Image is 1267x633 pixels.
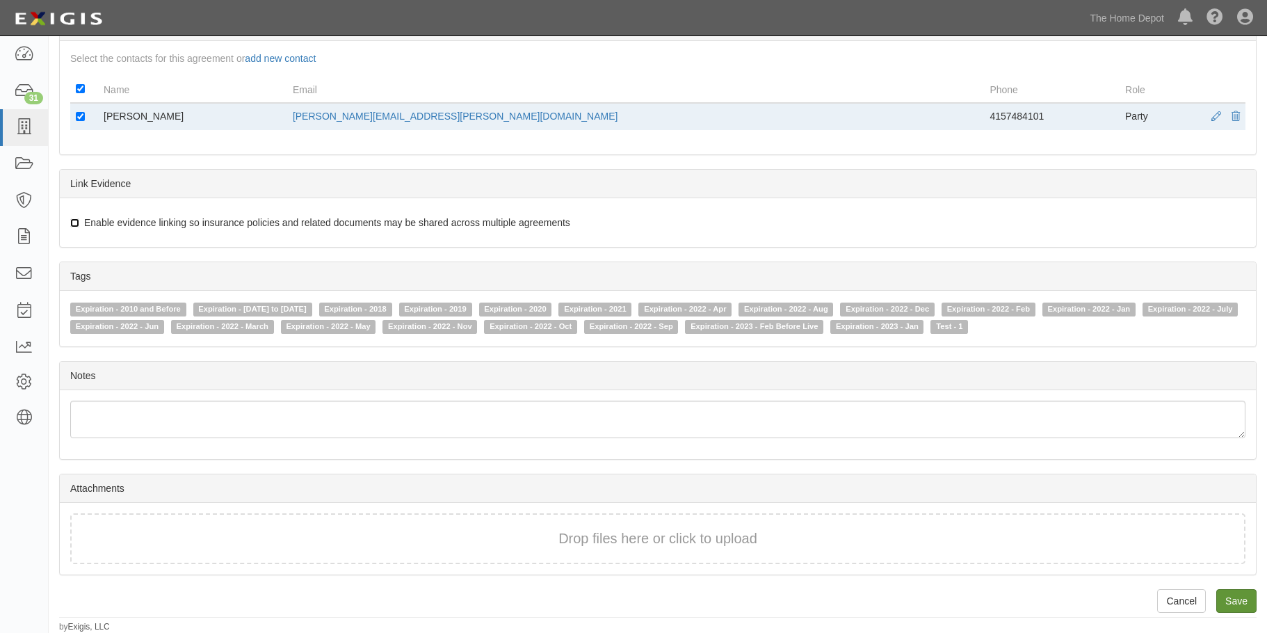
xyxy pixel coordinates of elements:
span: Expiration - 2022 - Jan [1042,303,1136,316]
span: Expiration - [DATE] to [DATE] [193,303,312,316]
span: Expiration - 2023 - Feb Before Live [685,320,823,334]
a: add new contact [245,53,316,64]
th: Name [98,76,287,103]
input: Save [1216,589,1257,613]
span: Expiration - 2022 - March [171,320,274,334]
a: [PERSON_NAME][EMAIL_ADDRESS][PERSON_NAME][DOMAIN_NAME] [293,111,618,122]
span: Expiration - 2022 - Sep [584,320,678,334]
th: Email [287,76,985,103]
label: Enable evidence linking so insurance policies and related documents may be shared across multiple... [70,216,570,230]
span: Expiration - 2023 - Jan [830,320,923,334]
a: Exigis, LLC [68,622,110,632]
span: Expiration - 2022 - Aug [739,303,833,316]
th: Phone [984,76,1120,103]
i: Help Center - Complianz [1207,10,1223,26]
td: 4157484101 [984,103,1120,130]
div: Link Evidence [60,170,1256,198]
div: Notes [60,362,1256,390]
div: Attachments [60,474,1256,503]
small: by [59,621,110,633]
span: Expiration - 2022 - July [1143,303,1238,316]
span: Expiration - 2022 - Nov [382,320,477,334]
span: Expiration - 2022 - Apr [638,303,732,316]
span: Expiration - 2020 [479,303,552,316]
a: The Home Depot [1083,4,1171,32]
span: Expiration - 2022 - May [281,320,376,334]
span: Expiration - 2018 [319,303,392,316]
span: Test - 1 [930,320,968,334]
span: Expiration - 2010 and Before [70,303,186,316]
span: Expiration - 2022 - Jun [70,320,164,334]
td: [PERSON_NAME] [98,103,287,130]
input: Enable evidence linking so insurance policies and related documents may be shared across multiple... [70,218,79,227]
th: Role [1120,76,1190,103]
span: Expiration - 2022 - Oct [484,320,577,334]
div: Tags [60,262,1256,291]
td: Party [1120,103,1190,130]
img: logo-5460c22ac91f19d4615b14bd174203de0afe785f0fc80cf4dbbc73dc1793850b.png [10,6,106,31]
div: 31 [24,92,43,104]
button: Drop files here or click to upload [558,529,757,549]
span: Expiration - 2021 [558,303,631,316]
span: Expiration - 2019 [399,303,472,316]
span: Expiration - 2022 - Feb [942,303,1035,316]
a: Cancel [1157,589,1206,613]
div: Select the contacts for this agreement or [60,51,1256,65]
span: Expiration - 2022 - Dec [840,303,934,316]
